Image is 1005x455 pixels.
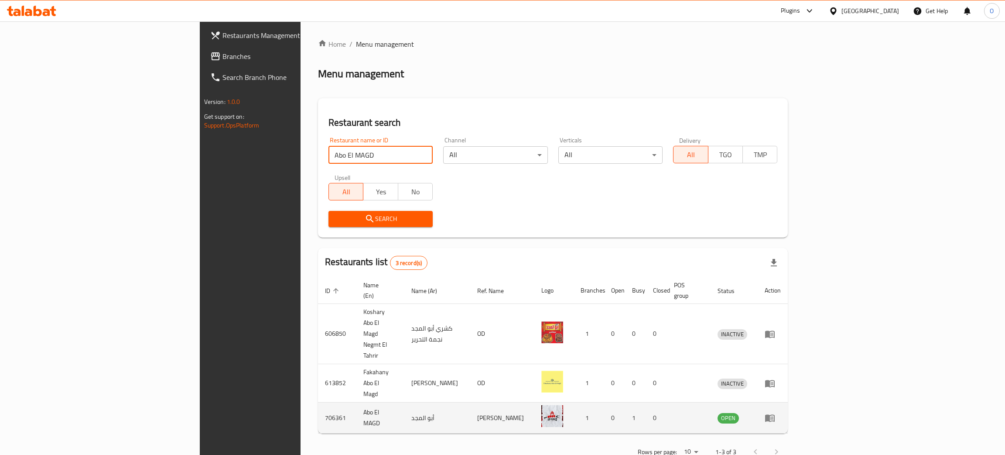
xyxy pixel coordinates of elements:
span: Name (Ar) [411,286,448,296]
img: Koshary Abo El Magd Negmt El Tahrir [541,321,563,343]
td: 1 [574,304,604,364]
td: 0 [625,364,646,403]
span: TGO [712,148,739,161]
h2: Restaurant search [328,116,777,129]
button: No [398,183,433,200]
input: Search for restaurant name or ID.. [328,146,433,164]
button: TGO [708,146,743,163]
td: 1 [574,364,604,403]
td: 1 [625,403,646,434]
td: أبو المجد [404,403,470,434]
span: ID [325,286,342,296]
div: Total records count [390,256,428,270]
td: 0 [604,304,625,364]
span: 1.0.0 [227,96,240,107]
span: Yes [367,186,394,198]
span: Status [718,286,746,296]
button: Yes [363,183,398,200]
th: Closed [646,277,667,304]
span: TMP [746,148,774,161]
span: Restaurants Management [222,30,361,41]
img: Abo El MAGD [541,405,563,427]
span: All [677,148,704,161]
td: كشري أبو المجد نجمة التحرير [404,304,470,364]
span: OPEN [718,413,739,423]
img: Fakahany Abo El Magd [541,371,563,393]
th: Open [604,277,625,304]
td: 0 [604,364,625,403]
span: Get support on: [204,111,244,122]
h2: Restaurants list [325,255,427,270]
span: 3 record(s) [390,259,427,267]
div: Menu [765,413,781,423]
td: Koshary Abo El Magd Negmt El Tahrir [356,304,404,364]
span: O [990,6,994,16]
span: Version: [204,96,226,107]
button: All [673,146,708,163]
div: INACTIVE [718,379,747,389]
a: Search Branch Phone [203,67,368,88]
div: Menu [765,378,781,389]
th: Logo [534,277,574,304]
span: All [332,186,360,198]
td: OD [470,304,534,364]
table: enhanced table [318,277,788,434]
td: [PERSON_NAME] [404,364,470,403]
nav: breadcrumb [318,39,788,49]
td: 0 [646,403,667,434]
button: All [328,183,363,200]
th: Action [758,277,788,304]
span: POS group [674,280,701,301]
button: Search [328,211,433,227]
span: Search Branch Phone [222,72,361,83]
div: All [558,146,663,164]
td: 0 [604,403,625,434]
span: Ref. Name [477,286,515,296]
div: All [443,146,547,164]
td: 0 [625,304,646,364]
span: INACTIVE [718,379,747,389]
td: 0 [646,304,667,364]
td: 0 [646,364,667,403]
a: Restaurants Management [203,25,368,46]
span: Name (En) [363,280,394,301]
td: OD [470,364,534,403]
span: No [402,186,429,198]
button: TMP [742,146,777,163]
th: Busy [625,277,646,304]
td: Abo El MAGD [356,403,404,434]
td: Fakahany Abo El Magd [356,364,404,403]
span: INACTIVE [718,329,747,339]
div: Menu [765,329,781,339]
span: Branches [222,51,361,62]
span: Menu management [356,39,414,49]
label: Delivery [679,137,701,143]
a: Branches [203,46,368,67]
div: Export file [763,252,784,273]
span: Search [335,214,426,224]
td: 1 [574,403,604,434]
td: [PERSON_NAME] [470,403,534,434]
a: Support.OpsPlatform [204,120,260,131]
div: Plugins [781,6,800,16]
th: Branches [574,277,604,304]
div: [GEOGRAPHIC_DATA] [841,6,899,16]
label: Upsell [335,174,351,180]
